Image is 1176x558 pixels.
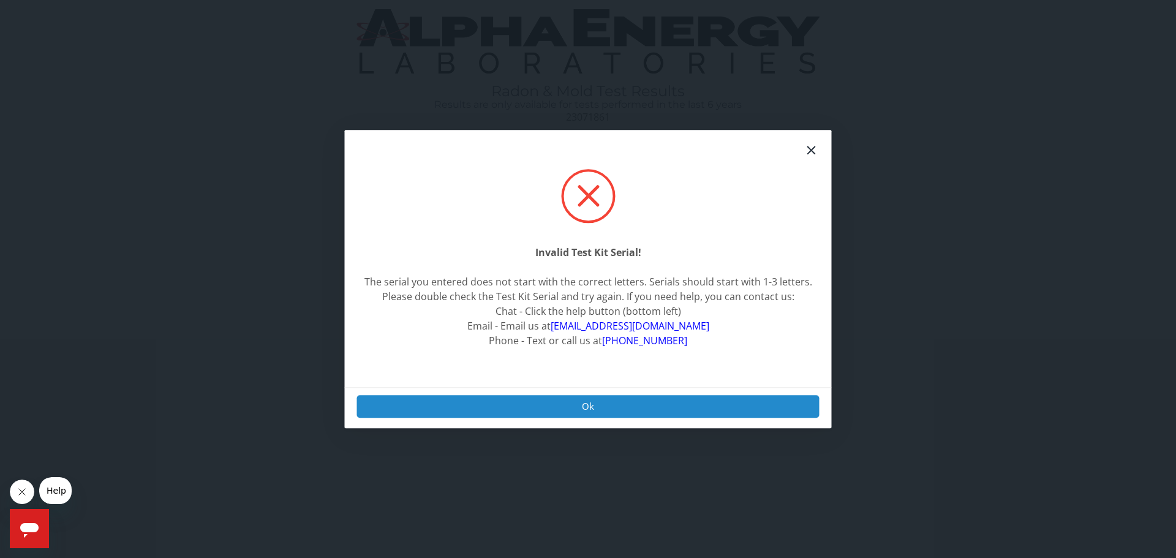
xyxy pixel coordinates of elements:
[10,480,34,504] iframe: Close message
[39,477,72,504] iframe: Message from company
[535,246,641,259] strong: Invalid Test Kit Serial!
[364,289,812,304] div: Please double check the Test Kit Serial and try again. If you need help, you can contact us:
[551,319,709,333] a: [EMAIL_ADDRESS][DOMAIN_NAME]
[467,304,709,347] span: Chat - Click the help button (bottom left) Email - Email us at Phone - Text or call us at
[602,334,687,347] a: [PHONE_NUMBER]
[364,274,812,289] div: The serial you entered does not start with the correct letters. Serials should start with 1-3 let...
[10,509,49,548] iframe: Button to launch messaging window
